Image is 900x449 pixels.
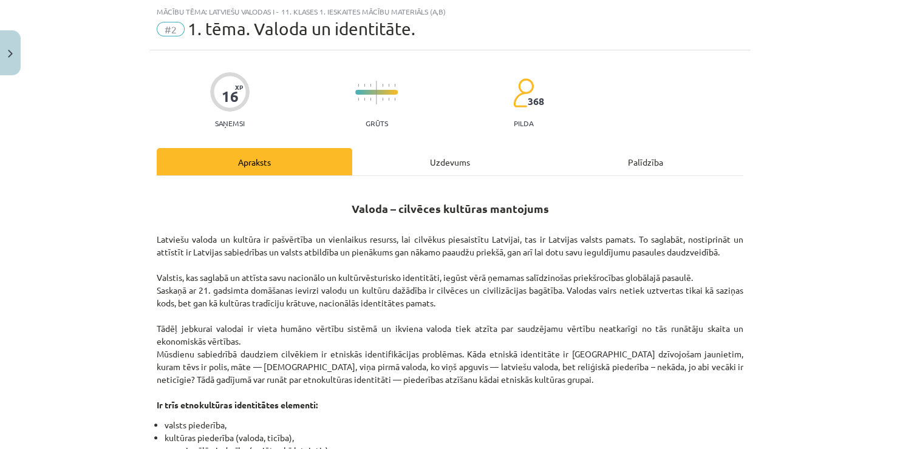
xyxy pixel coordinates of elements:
li: valsts piederība, [165,419,743,431]
img: icon-short-line-57e1e144782c952c97e751825c79c345078a6d821885a25fce030b3d8c18986b.svg [364,98,365,101]
div: Apraksts [157,148,352,175]
img: icon-short-line-57e1e144782c952c97e751825c79c345078a6d821885a25fce030b3d8c18986b.svg [370,98,371,101]
img: icon-short-line-57e1e144782c952c97e751825c79c345078a6d821885a25fce030b3d8c18986b.svg [394,98,395,101]
div: Mācību tēma: Latviešu valodas i - 11. klases 1. ieskaites mācību materiāls (a,b) [157,7,743,16]
div: Uzdevums [352,148,548,175]
span: #2 [157,22,185,36]
p: Saņemsi [210,119,250,127]
img: icon-short-line-57e1e144782c952c97e751825c79c345078a6d821885a25fce030b3d8c18986b.svg [388,84,389,87]
img: icon-short-line-57e1e144782c952c97e751825c79c345078a6d821885a25fce030b3d8c18986b.svg [358,84,359,87]
div: 16 [222,88,239,105]
img: icon-short-line-57e1e144782c952c97e751825c79c345078a6d821885a25fce030b3d8c18986b.svg [382,98,383,101]
img: icon-short-line-57e1e144782c952c97e751825c79c345078a6d821885a25fce030b3d8c18986b.svg [370,84,371,87]
span: 368 [528,96,544,107]
img: students-c634bb4e5e11cddfef0936a35e636f08e4e9abd3cc4e673bd6f9a4125e45ecb1.svg [513,78,534,108]
strong: Valoda – cilvēces kultūras mantojums [352,201,549,215]
img: icon-close-lesson-0947bae3869378f0d4975bcd49f059093ad1ed9edebbc8119c70593378902aed.svg [8,50,13,58]
div: Palīdzība [548,148,743,175]
p: pilda [514,119,533,127]
img: icon-short-line-57e1e144782c952c97e751825c79c345078a6d821885a25fce030b3d8c18986b.svg [394,84,395,87]
img: icon-short-line-57e1e144782c952c97e751825c79c345078a6d821885a25fce030b3d8c18986b.svg [364,84,365,87]
strong: Ir trīs etnokultūras identitātes elementi: [157,399,318,410]
img: icon-short-line-57e1e144782c952c97e751825c79c345078a6d821885a25fce030b3d8c18986b.svg [388,98,389,101]
span: 1. tēma. Valoda un identitāte. [188,19,415,39]
img: icon-long-line-d9ea69661e0d244f92f715978eff75569469978d946b2353a9bb055b3ed8787d.svg [376,81,377,104]
img: icon-short-line-57e1e144782c952c97e751825c79c345078a6d821885a25fce030b3d8c18986b.svg [358,98,359,101]
span: XP [235,84,243,90]
p: Grūts [366,119,388,127]
img: icon-short-line-57e1e144782c952c97e751825c79c345078a6d821885a25fce030b3d8c18986b.svg [382,84,383,87]
p: Latviešu valoda un kultūra ir pašvērtība un vienlaikus resurss, lai cilvēkus piesaistītu Latvijai... [157,220,743,411]
li: kultūras piederība (valoda, ticība), [165,431,743,444]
